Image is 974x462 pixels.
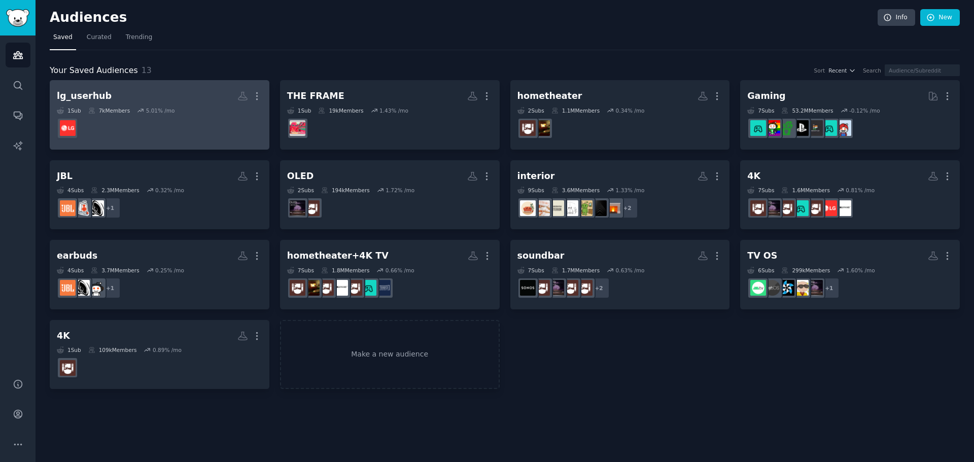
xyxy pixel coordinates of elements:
[517,170,555,183] div: interior
[807,200,823,216] img: OLED
[321,267,369,274] div: 1.8M Members
[290,200,305,216] img: LGOLED
[551,187,600,194] div: 3.6M Members
[510,80,730,150] a: hometheater2Subs1.1MMembers0.34% /mohometheatersetupshometheater
[764,200,780,216] img: LGOLED
[346,280,362,296] img: OLED
[332,280,348,296] img: 4kbluray
[280,240,500,309] a: hometheater+4K TV7Subs1.8MMembers0.66% /moultrawidemasterraceOLED_GamingOLED4kbluray4kTVhometheat...
[91,267,139,274] div: 3.7M Members
[60,360,76,376] img: 4kTV
[60,280,76,296] img: JBL
[280,320,500,389] a: Make a new audience
[849,107,880,114] div: -0.12 % /mo
[828,67,847,74] span: Recent
[747,170,760,183] div: 4K
[793,200,809,216] img: OLED_Gaming
[740,80,960,150] a: Gaming7Subs53.2MMembers-0.12% /moIndianGaminggamingsetupsIndian_flexPS5probattlestationsgamingOLE...
[750,120,766,136] img: OLED_Gaming
[551,267,600,274] div: 1.7M Members
[605,200,621,216] img: interiordesignideas
[386,187,414,194] div: 1.72 % /mo
[287,90,344,102] div: THE FRAME
[793,120,809,136] img: PS5pro
[60,120,76,136] img: LG_UserHub
[126,33,152,42] span: Trending
[534,200,550,216] img: InteriorDesignHacks
[280,160,500,230] a: OLED2Subs194kMembers1.72% /moOLEDLGOLED
[779,120,794,136] img: battlestations
[287,107,311,114] div: 1 Sub
[287,187,314,194] div: 2 Sub s
[920,9,960,26] a: New
[321,187,370,194] div: 194k Members
[548,280,564,296] img: LGOLED
[50,80,269,150] a: lg_userhub1Sub7kMembers5.01% /moLG_UserHub
[747,107,774,114] div: 7 Sub s
[99,197,121,219] div: + 1
[781,267,830,274] div: 299k Members
[577,280,593,296] img: OLED
[74,280,90,296] img: audiophile
[781,187,829,194] div: 1.6M Members
[142,65,152,75] span: 13
[520,200,536,216] img: interiordecorating
[99,277,121,299] div: + 1
[50,10,878,26] h2: Audiences
[807,280,823,296] img: LGOLED
[821,120,837,136] img: gamingsetups
[750,200,766,216] img: 4kTV
[836,120,851,136] img: IndianGaming
[846,267,875,274] div: 1.60 % /mo
[57,187,84,194] div: 4 Sub s
[304,200,320,216] img: OLED
[863,67,881,74] div: Search
[616,187,645,194] div: 1.33 % /mo
[57,107,81,114] div: 1 Sub
[548,200,564,216] img: ScandinavianInterior
[836,200,851,216] img: 4kbluray
[885,64,960,76] input: Audience/Subreddit
[517,267,544,274] div: 7 Sub s
[781,107,833,114] div: 53.2M Members
[510,160,730,230] a: interior9Subs3.6MMembers1.33% /mo+2interiordesignideasAmateurInteriorDesignInteriorDesignAdviceIn...
[88,280,104,296] img: headphones
[510,240,730,309] a: soundbar7Subs1.7MMembers0.63% /mo+2OLED4kTVLGOLEDhometheatersonos
[520,120,536,136] img: hometheater
[517,250,565,262] div: soundbar
[747,187,774,194] div: 7 Sub s
[779,200,794,216] img: hometheater
[88,200,104,216] img: audiophile
[750,280,766,296] img: AndroidTV
[828,67,856,74] button: Recent
[591,200,607,216] img: AmateurInteriorDesign
[534,280,550,296] img: hometheater
[551,107,600,114] div: 1.1M Members
[361,280,376,296] img: OLED_Gaming
[747,250,777,262] div: TV OS
[50,29,76,50] a: Saved
[50,320,269,389] a: 4K1Sub109kMembers0.89% /mo4kTV
[146,107,175,114] div: 5.01 % /mo
[520,280,536,296] img: sonos
[764,280,780,296] img: webos
[779,280,794,296] img: Tizen
[616,267,645,274] div: 0.63 % /mo
[50,160,269,230] a: JBL4Subs2.3MMembers0.32% /mo+1audiophilelivesoundJBL
[577,200,593,216] img: InteriorDesignAdvice
[83,29,115,50] a: Curated
[57,330,70,342] div: 4K
[814,67,825,74] div: Sort
[287,267,314,274] div: 7 Sub s
[807,120,823,136] img: Indian_flex
[122,29,156,50] a: Trending
[50,64,138,77] span: Your Saved Audiences
[57,267,84,274] div: 4 Sub s
[287,170,314,183] div: OLED
[153,346,182,353] div: 0.89 % /mo
[517,107,544,114] div: 2 Sub s
[53,33,73,42] span: Saved
[747,267,774,274] div: 6 Sub s
[287,250,389,262] div: hometheater+4K TV
[87,33,112,42] span: Curated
